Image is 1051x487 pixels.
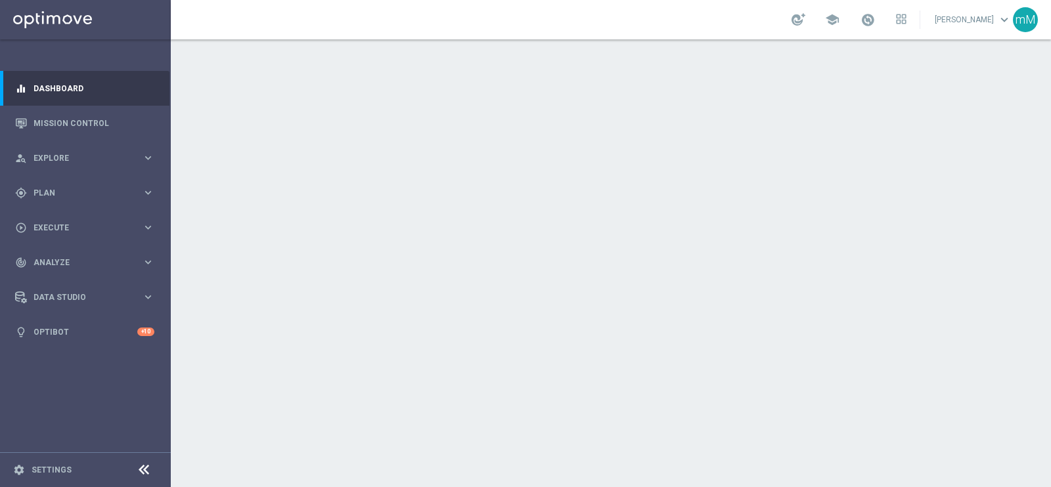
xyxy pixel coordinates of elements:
i: person_search [15,152,27,164]
i: keyboard_arrow_right [142,186,154,199]
i: lightbulb [15,326,27,338]
button: track_changes Analyze keyboard_arrow_right [14,257,155,268]
i: keyboard_arrow_right [142,221,154,234]
span: school [825,12,839,27]
div: Execute [15,222,142,234]
button: gps_fixed Plan keyboard_arrow_right [14,188,155,198]
a: Optibot [34,314,137,349]
i: gps_fixed [15,187,27,199]
div: Data Studio [15,291,142,303]
i: keyboard_arrow_right [142,256,154,268]
button: Mission Control [14,118,155,129]
button: Data Studio keyboard_arrow_right [14,292,155,303]
button: person_search Explore keyboard_arrow_right [14,153,155,163]
span: Execute [34,224,142,232]
div: Explore [15,152,142,164]
div: Optibot [15,314,154,349]
i: track_changes [15,257,27,268]
span: Data Studio [34,293,142,301]
button: lightbulb Optibot +10 [14,327,155,337]
i: keyboard_arrow_right [142,152,154,164]
i: play_circle_outline [15,222,27,234]
div: Mission Control [15,106,154,140]
span: Explore [34,154,142,162]
a: Mission Control [34,106,154,140]
button: play_circle_outline Execute keyboard_arrow_right [14,222,155,233]
div: Plan [15,187,142,199]
a: Settings [32,466,72,474]
i: settings [13,464,25,476]
i: equalizer [15,83,27,95]
div: Analyze [15,257,142,268]
span: Analyze [34,259,142,266]
a: [PERSON_NAME]keyboard_arrow_down [933,10,1013,30]
button: equalizer Dashboard [14,83,155,94]
span: keyboard_arrow_down [997,12,1012,27]
div: Dashboard [15,71,154,106]
div: mM [1013,7,1038,32]
i: keyboard_arrow_right [142,291,154,303]
div: +10 [137,328,154,336]
a: Dashboard [34,71,154,106]
span: Plan [34,189,142,197]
